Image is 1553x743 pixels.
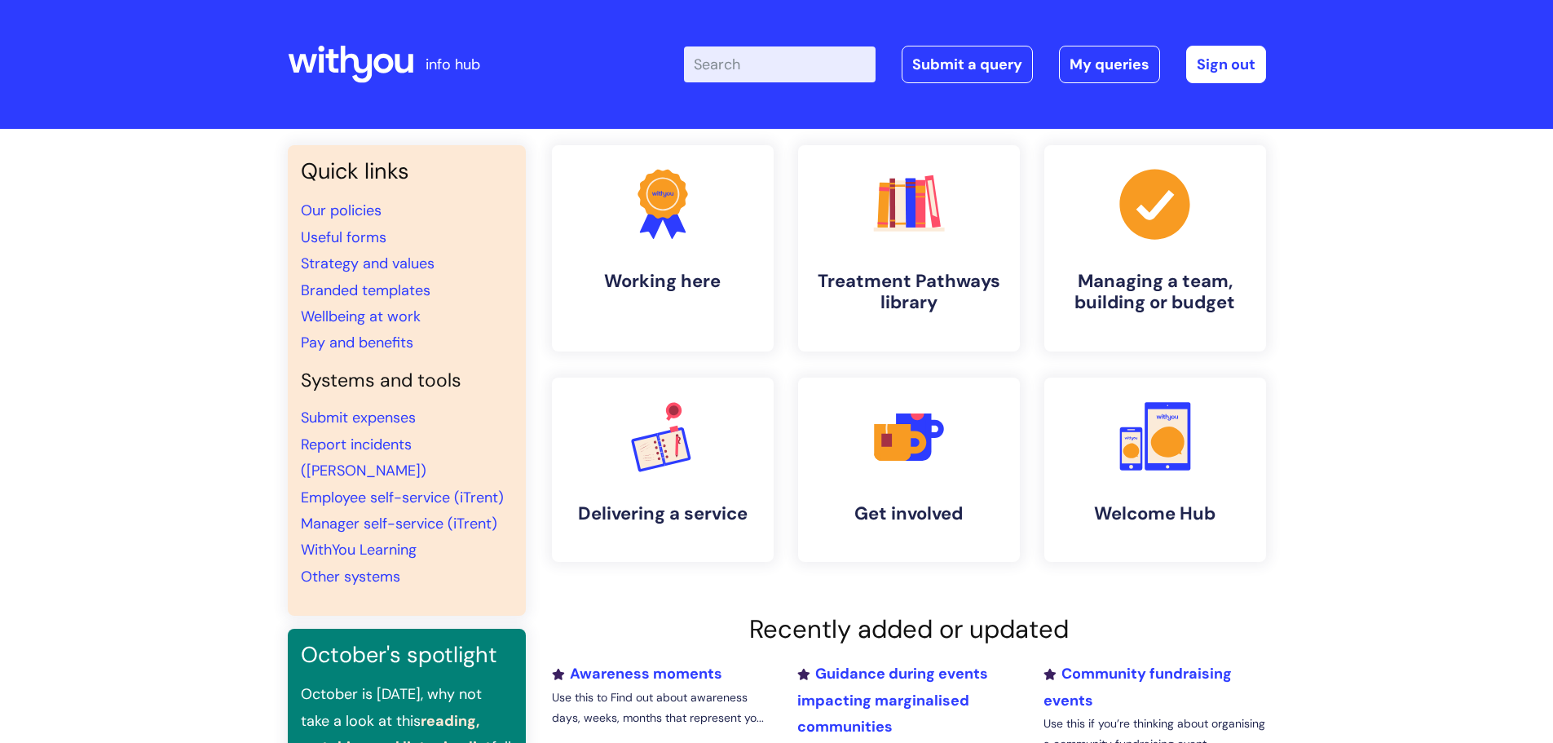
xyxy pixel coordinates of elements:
[1044,145,1266,352] a: Managing a team, building or budget
[301,333,413,352] a: Pay and benefits
[301,642,513,668] h3: October's spotlight
[552,688,774,728] p: Use this to Find out about awareness days, weeks, months that represent yo...
[301,307,421,326] a: Wellbeing at work
[684,46,1266,83] div: | -
[552,664,722,683] a: Awareness moments
[301,281,430,300] a: Branded templates
[552,614,1266,644] h2: Recently added or updated
[811,503,1007,524] h4: Get involved
[797,664,988,736] a: Guidance during events impacting marginalised communities
[798,378,1020,562] a: Get involved
[301,408,416,427] a: Submit expenses
[1043,664,1232,710] a: Community fundraising events
[426,51,480,77] p: info hub
[798,145,1020,352] a: Treatment Pathways library
[301,254,435,273] a: Strategy and values
[301,369,513,392] h4: Systems and tools
[301,158,513,184] h3: Quick links
[301,201,382,220] a: Our policies
[1059,46,1160,83] a: My queries
[1044,378,1266,562] a: Welcome Hub
[565,503,761,524] h4: Delivering a service
[1057,271,1253,314] h4: Managing a team, building or budget
[565,271,761,292] h4: Working here
[301,567,400,586] a: Other systems
[301,488,504,507] a: Employee self-service (iTrent)
[1186,46,1266,83] a: Sign out
[301,540,417,559] a: WithYou Learning
[1057,503,1253,524] h4: Welcome Hub
[301,228,386,247] a: Useful forms
[684,46,876,82] input: Search
[301,514,497,533] a: Manager self-service (iTrent)
[552,378,774,562] a: Delivering a service
[811,271,1007,314] h4: Treatment Pathways library
[552,145,774,352] a: Working here
[301,435,426,480] a: Report incidents ([PERSON_NAME])
[902,46,1033,83] a: Submit a query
